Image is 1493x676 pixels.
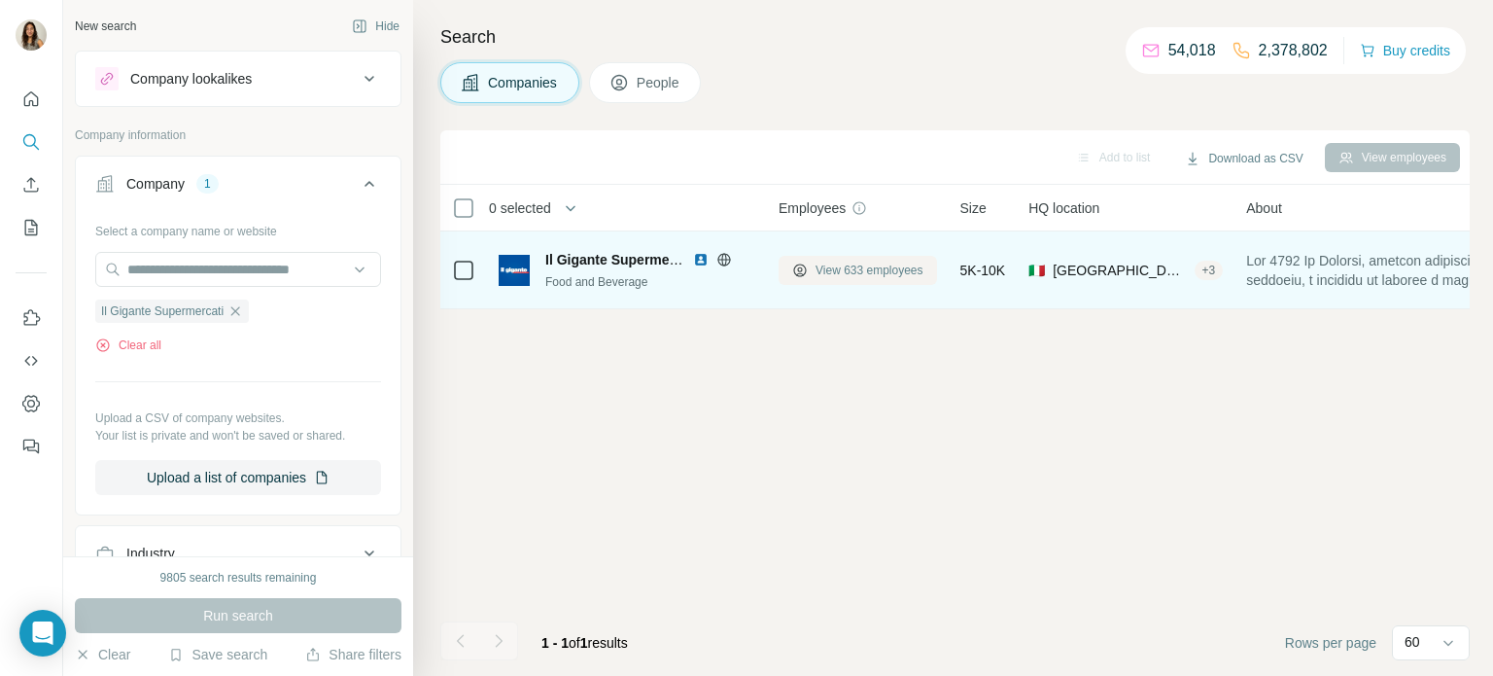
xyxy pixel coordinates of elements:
[960,261,1006,280] span: 5K-10K
[75,645,130,664] button: Clear
[545,273,755,291] div: Food and Beverage
[816,262,923,279] span: View 633 employees
[95,409,381,427] p: Upload a CSV of company websites.
[16,386,47,421] button: Dashboard
[168,645,267,664] button: Save search
[95,215,381,240] div: Select a company name or website
[16,210,47,245] button: My lists
[580,635,588,651] span: 1
[440,23,1470,51] h4: Search
[76,530,400,577] button: Industry
[16,82,47,117] button: Quick start
[76,160,400,215] button: Company1
[569,635,580,651] span: of
[95,427,381,445] p: Your list is private and won't be saved or shared.
[488,73,559,92] span: Companies
[338,12,413,41] button: Hide
[693,252,709,267] img: LinkedIn logo
[95,460,381,495] button: Upload a list of companies
[75,126,401,144] p: Company information
[1405,632,1420,652] p: 60
[76,55,400,102] button: Company lookalikes
[1053,261,1186,280] span: [GEOGRAPHIC_DATA], [GEOGRAPHIC_DATA], [GEOGRAPHIC_DATA]
[960,198,987,218] span: Size
[16,301,47,336] button: Use Surfe on LinkedIn
[1285,633,1376,653] span: Rows per page
[16,19,47,51] img: Avatar
[545,252,698,267] span: Il Gigante Supermercati
[1259,39,1328,62] p: 2,378,802
[19,610,66,657] div: Open Intercom Messenger
[126,544,175,563] div: Industry
[16,125,47,160] button: Search
[541,635,628,651] span: results
[1028,198,1099,218] span: HQ location
[1168,39,1216,62] p: 54,018
[1028,261,1045,280] span: 🇮🇹
[1246,198,1282,218] span: About
[489,198,551,218] span: 0 selected
[637,73,681,92] span: People
[779,198,846,218] span: Employees
[130,69,252,89] div: Company lookalikes
[196,175,219,193] div: 1
[305,645,401,664] button: Share filters
[126,174,185,194] div: Company
[16,343,47,378] button: Use Surfe API
[95,337,161,354] button: Clear all
[1171,144,1316,173] button: Download as CSV
[101,302,224,320] span: Il Gigante Supermercati
[75,18,136,35] div: New search
[1195,262,1224,279] div: + 3
[1360,37,1450,64] button: Buy credits
[779,256,937,285] button: View 633 employees
[499,255,530,286] img: Logo of Il Gigante Supermercati
[541,635,569,651] span: 1 - 1
[160,569,317,587] div: 9805 search results remaining
[16,429,47,464] button: Feedback
[16,167,47,202] button: Enrich CSV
